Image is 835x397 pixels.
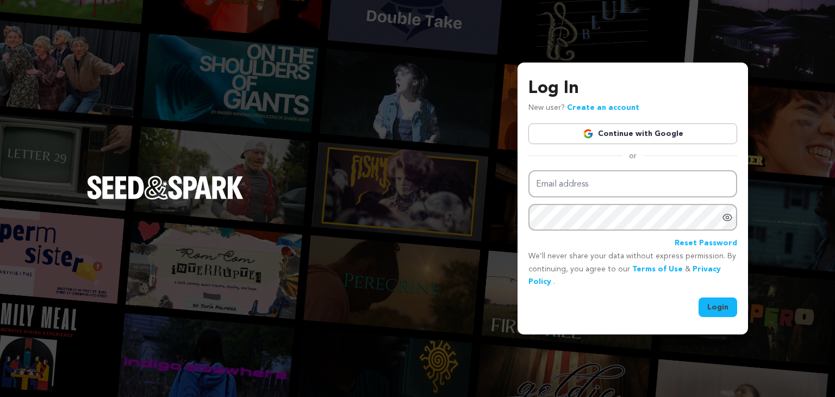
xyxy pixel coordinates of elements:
span: or [622,151,643,162]
a: Reset Password [675,237,737,250]
button: Login [699,297,737,317]
a: Continue with Google [528,123,737,144]
a: Create an account [567,104,639,111]
img: Seed&Spark Logo [87,176,244,200]
p: We’ll never share your data without express permission. By continuing, you agree to our & . [528,250,737,289]
img: Google logo [583,128,594,139]
input: Email address [528,170,737,198]
a: Seed&Spark Homepage [87,176,244,221]
a: Terms of Use [632,265,683,273]
a: Show password as plain text. Warning: this will display your password on the screen. [722,212,733,223]
p: New user? [528,102,639,115]
h3: Log In [528,76,737,102]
